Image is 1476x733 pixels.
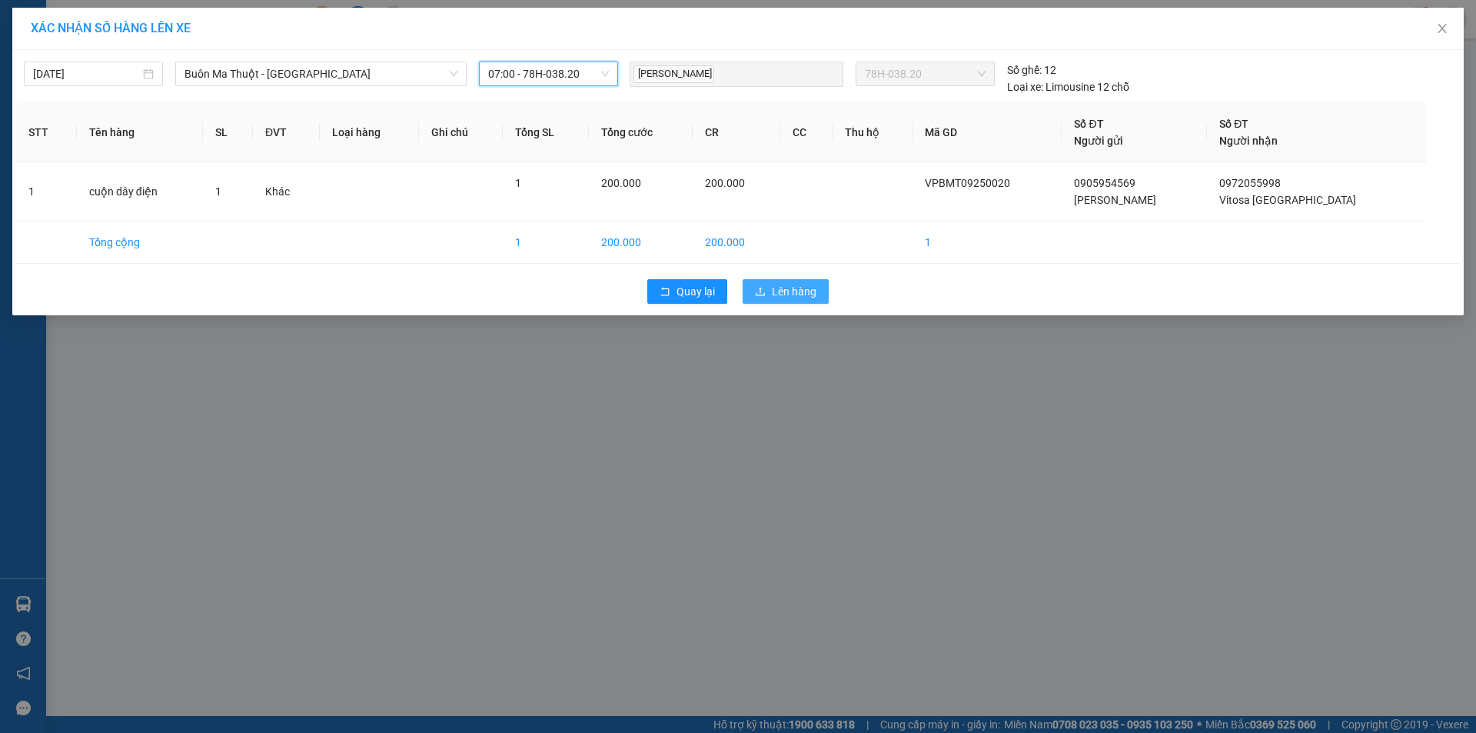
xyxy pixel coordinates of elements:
button: Close [1421,8,1464,51]
span: 200.000 [601,177,641,189]
th: Tổng cước [589,103,692,162]
div: Limousine 12 chỗ [1007,78,1129,95]
span: 200.000 [705,177,745,189]
div: 12 [1007,62,1056,78]
input: 13/09/2025 [33,65,140,82]
td: Khác [253,162,320,222]
span: [PERSON_NAME] [633,65,714,83]
td: 1 [913,222,1062,264]
th: ĐVT [253,103,320,162]
span: 1 [515,177,521,189]
button: uploadLên hàng [743,279,829,304]
span: Người nhận [1219,135,1278,147]
span: rollback [660,286,670,298]
span: 0972055998 [1219,177,1281,189]
td: 1 [503,222,590,264]
span: Số ĐT [1074,118,1103,130]
span: 78H-038.20 [865,62,985,85]
span: close [1436,22,1448,35]
span: 07:00 - 78H-038.20 [488,62,609,85]
th: STT [16,103,77,162]
span: Số ghế: [1007,62,1042,78]
th: SL [203,103,253,162]
span: down [449,69,458,78]
span: upload [755,286,766,298]
th: Tên hàng [77,103,203,162]
span: [PERSON_NAME] [1074,194,1156,206]
span: Số ĐT [1219,118,1248,130]
td: cuộn dây điện [77,162,203,222]
span: Vitosa [GEOGRAPHIC_DATA] [1219,194,1356,206]
th: Ghi chú [419,103,503,162]
th: Mã GD [913,103,1062,162]
span: XÁC NHẬN SỐ HÀNG LÊN XE [31,21,191,35]
span: Loại xe: [1007,78,1043,95]
th: Thu hộ [833,103,913,162]
span: Quay lại [676,283,715,300]
td: 1 [16,162,77,222]
th: CR [693,103,780,162]
th: Loại hàng [320,103,419,162]
td: 200.000 [589,222,692,264]
th: CC [780,103,833,162]
span: Lên hàng [772,283,816,300]
span: 0905954569 [1074,177,1135,189]
span: Người gửi [1074,135,1123,147]
th: Tổng SL [503,103,590,162]
span: VPBMT09250020 [925,177,1010,189]
button: rollbackQuay lại [647,279,727,304]
td: 200.000 [693,222,780,264]
span: 1 [215,185,221,198]
span: Buôn Ma Thuột - Tuy Hòa [184,62,457,85]
td: Tổng cộng [77,222,203,264]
